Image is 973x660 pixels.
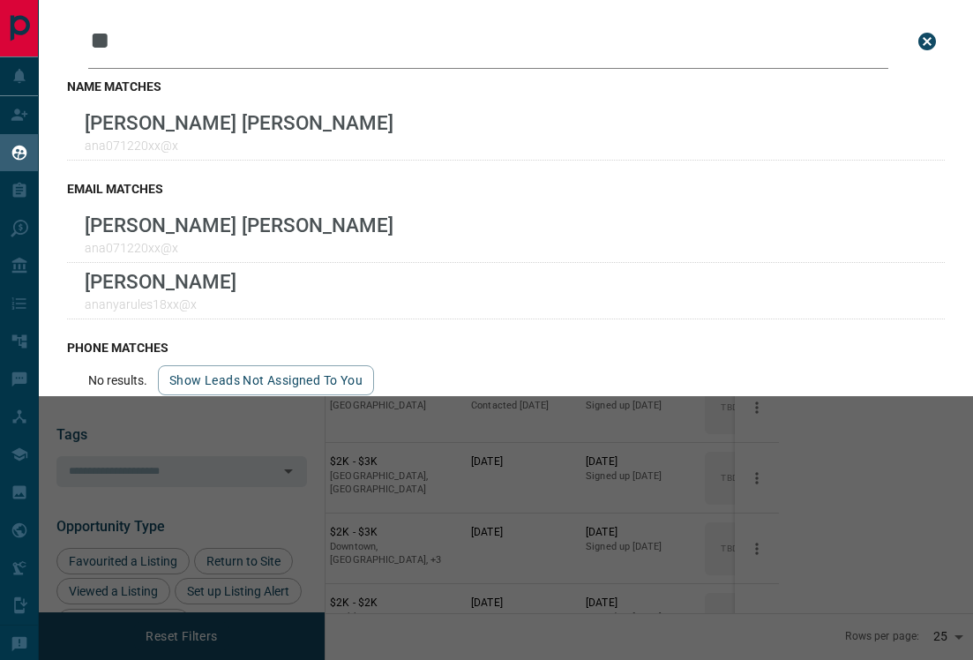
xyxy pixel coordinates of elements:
[909,24,945,59] button: close search bar
[88,373,147,387] p: No results.
[85,270,236,293] p: [PERSON_NAME]
[85,139,393,153] p: ana071220xx@x
[67,79,945,94] h3: name matches
[85,241,393,255] p: ana071220xx@x
[85,111,393,134] p: [PERSON_NAME] [PERSON_NAME]
[85,214,393,236] p: [PERSON_NAME] [PERSON_NAME]
[67,341,945,355] h3: phone matches
[158,365,374,395] button: show leads not assigned to you
[85,297,236,311] p: ananyarules18xx@x
[67,182,945,196] h3: email matches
